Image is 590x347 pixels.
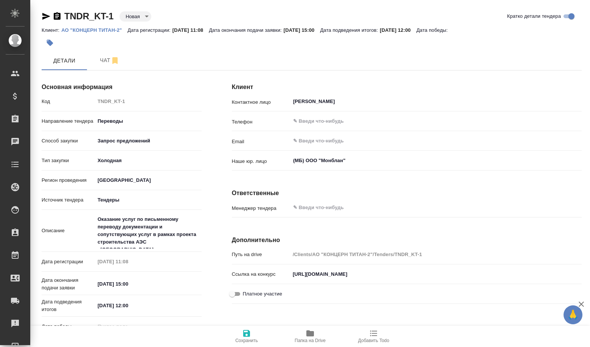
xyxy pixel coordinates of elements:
[215,326,278,347] button: Сохранить
[342,326,405,347] button: Добавить Todo
[507,13,561,20] span: Кратко детали тендера
[320,27,380,33] p: Дата подведения итогов:
[292,203,554,212] input: ✎ Введи что-нибудь
[172,27,209,33] p: [DATE] 11:08
[42,258,95,266] p: Дата регистрации
[578,140,579,142] button: Open
[232,251,290,258] p: Путь на drive
[42,83,202,92] h4: Основная информация
[578,160,579,161] button: Open
[42,137,95,145] p: Способ закупки
[53,12,62,21] button: Скопировать ссылку
[292,136,554,145] input: ✎ Введи что-нибудь
[123,13,142,20] button: Новая
[358,338,389,343] span: Добавить Todo
[232,83,582,92] h4: Клиент
[95,300,161,311] input: ✎ Введи что-нибудь
[42,298,95,313] p: Дата подведения итогов
[95,115,202,128] div: Переводы
[42,323,95,330] p: Дата победы
[95,213,202,249] textarea: Оказание услуг по письменному переводу документации и сопутствующих услуг в рамках проекта строит...
[232,118,290,126] p: Телефон
[290,249,582,260] input: Пустое поле
[120,11,151,22] div: Новая
[95,256,161,267] input: Пустое поле
[209,27,283,33] p: Дата окончания подачи заявки:
[61,27,127,33] a: АО "КОНЦЕРН ТИТАН-2"
[42,177,95,184] p: Регион проведения
[46,56,82,66] span: Детали
[42,117,95,125] p: Направление тендера
[232,236,582,245] h4: Дополнительно
[232,270,290,278] p: Ссылка на конкурс
[95,194,202,206] div: [GEOGRAPHIC_DATA]
[578,101,579,102] button: Open
[42,27,61,33] p: Клиент:
[232,138,290,145] p: Email
[42,98,95,105] p: Код
[42,34,58,51] button: Добавить тэг
[232,189,582,198] h4: Ответственные
[95,278,161,289] input: ✎ Введи что-нибудь
[95,96,202,107] input: Пустое поле
[564,305,582,324] button: 🙏
[416,27,450,33] p: Дата победы:
[567,307,579,323] span: 🙏
[290,269,582,280] input: ✎ Введи что-нибудь
[95,154,202,167] div: Холодная
[42,277,95,292] p: Дата окончания подачи заявки
[278,326,342,347] button: Папка на Drive
[92,56,128,65] span: Чат
[380,27,416,33] p: [DATE] 12:00
[284,27,320,33] p: [DATE] 15:00
[578,120,579,122] button: Open
[232,158,290,165] p: Наше юр. лицо
[42,157,95,164] p: Тип закупки
[42,196,95,204] p: Источник тендера
[42,227,95,234] p: Описание
[292,117,554,126] input: ✎ Введи что-нибудь
[42,12,51,21] button: Скопировать ссылку для ЯМессенджера
[235,338,258,343] span: Сохранить
[110,56,120,65] svg: Отписаться
[64,11,113,21] a: TNDR_KT-1
[61,27,127,33] p: АО "КОНЦЕРН ТИТАН-2"
[95,174,202,187] div: [GEOGRAPHIC_DATA]
[295,338,326,343] span: Папка на Drive
[95,321,161,332] input: Пустое поле
[95,134,202,147] div: Запрос предложений
[127,27,172,33] p: Дата регистрации:
[578,207,579,208] button: Open
[232,205,290,212] p: Менеджер тендера
[243,290,282,298] span: Платное участие
[232,98,290,106] p: Контактное лицо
